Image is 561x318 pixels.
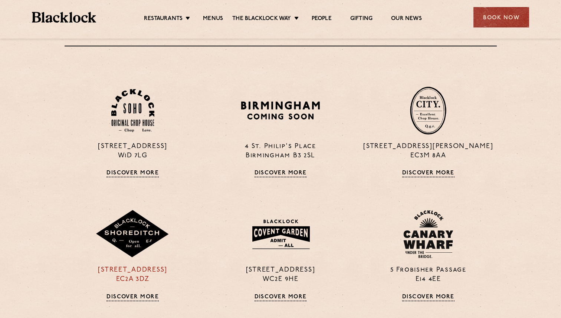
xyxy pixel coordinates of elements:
[360,266,496,284] p: 5 Frobisher Passage E14 4EE
[255,170,307,177] a: Discover More
[65,266,201,284] p: [STREET_ADDRESS] EC2A 3DZ
[212,266,349,284] p: [STREET_ADDRESS] WC2E 9HE
[255,294,307,301] a: Discover More
[111,89,154,132] img: Soho-stamp-default.svg
[232,15,291,23] a: The Blacklock Way
[402,170,455,177] a: Discover More
[32,12,96,23] img: BL_Textured_Logo-footer-cropped.svg
[391,15,422,23] a: Our News
[312,15,332,23] a: People
[245,215,316,253] img: BLA_1470_CoventGarden_Website_Solid.svg
[402,294,455,301] a: Discover More
[403,210,453,258] img: BL_CW_Logo_Website.svg
[473,7,529,27] div: Book Now
[212,142,349,161] p: 4 St. Philip's Place Birmingham B3 2SL
[95,210,170,258] img: Shoreditch-stamp-v2-default.svg
[410,86,446,135] img: City-stamp-default.svg
[203,15,223,23] a: Menus
[350,15,373,23] a: Gifting
[360,142,496,161] p: [STREET_ADDRESS][PERSON_NAME] EC3M 8AA
[106,170,159,177] a: Discover More
[106,294,159,301] a: Discover More
[144,15,183,23] a: Restaurants
[240,99,322,122] img: BIRMINGHAM-P22_-e1747915156957.png
[65,142,201,161] p: [STREET_ADDRESS] W1D 7LG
